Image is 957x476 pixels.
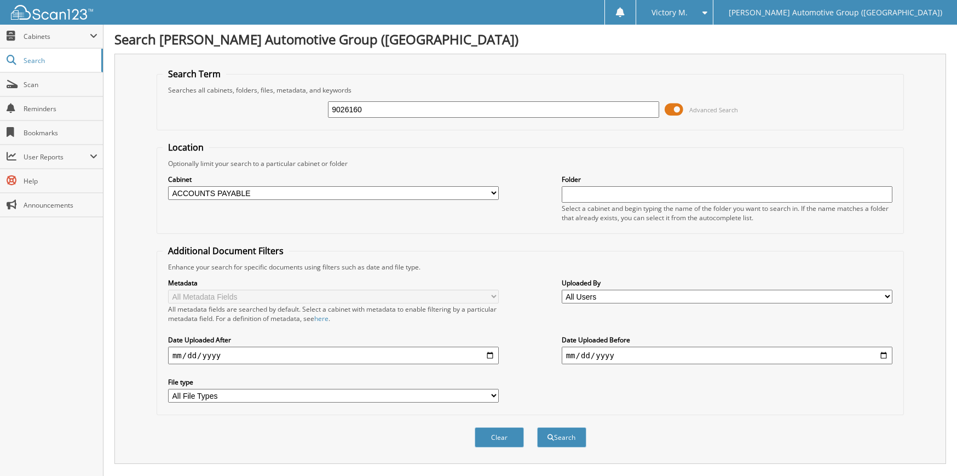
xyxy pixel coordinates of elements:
[168,278,499,288] label: Metadata
[168,347,499,364] input: start
[24,56,96,65] span: Search
[114,30,946,48] h1: Search [PERSON_NAME] Automotive Group ([GEOGRAPHIC_DATA])
[562,278,892,288] label: Uploaded By
[24,32,90,41] span: Cabinets
[163,262,898,272] div: Enhance your search for specific documents using filters such as date and file type.
[168,305,499,323] div: All metadata fields are searched by default. Select a cabinet with metadata to enable filtering b...
[24,200,97,210] span: Announcements
[562,175,892,184] label: Folder
[689,106,738,114] span: Advanced Search
[24,176,97,186] span: Help
[163,68,226,80] legend: Search Term
[537,427,586,448] button: Search
[168,335,499,345] label: Date Uploaded After
[163,141,209,153] legend: Location
[314,314,328,323] a: here
[562,347,892,364] input: end
[163,85,898,95] div: Searches all cabinets, folders, files, metadata, and keywords
[24,152,90,162] span: User Reports
[24,80,97,89] span: Scan
[11,5,93,20] img: scan123-logo-white.svg
[24,104,97,113] span: Reminders
[652,9,688,16] span: Victory M.
[475,427,524,448] button: Clear
[168,377,499,387] label: File type
[24,128,97,137] span: Bookmarks
[562,204,892,222] div: Select a cabinet and begin typing the name of the folder you want to search in. If the name match...
[729,9,942,16] span: [PERSON_NAME] Automotive Group ([GEOGRAPHIC_DATA])
[168,175,499,184] label: Cabinet
[562,335,892,345] label: Date Uploaded Before
[163,159,898,168] div: Optionally limit your search to a particular cabinet or folder
[163,245,289,257] legend: Additional Document Filters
